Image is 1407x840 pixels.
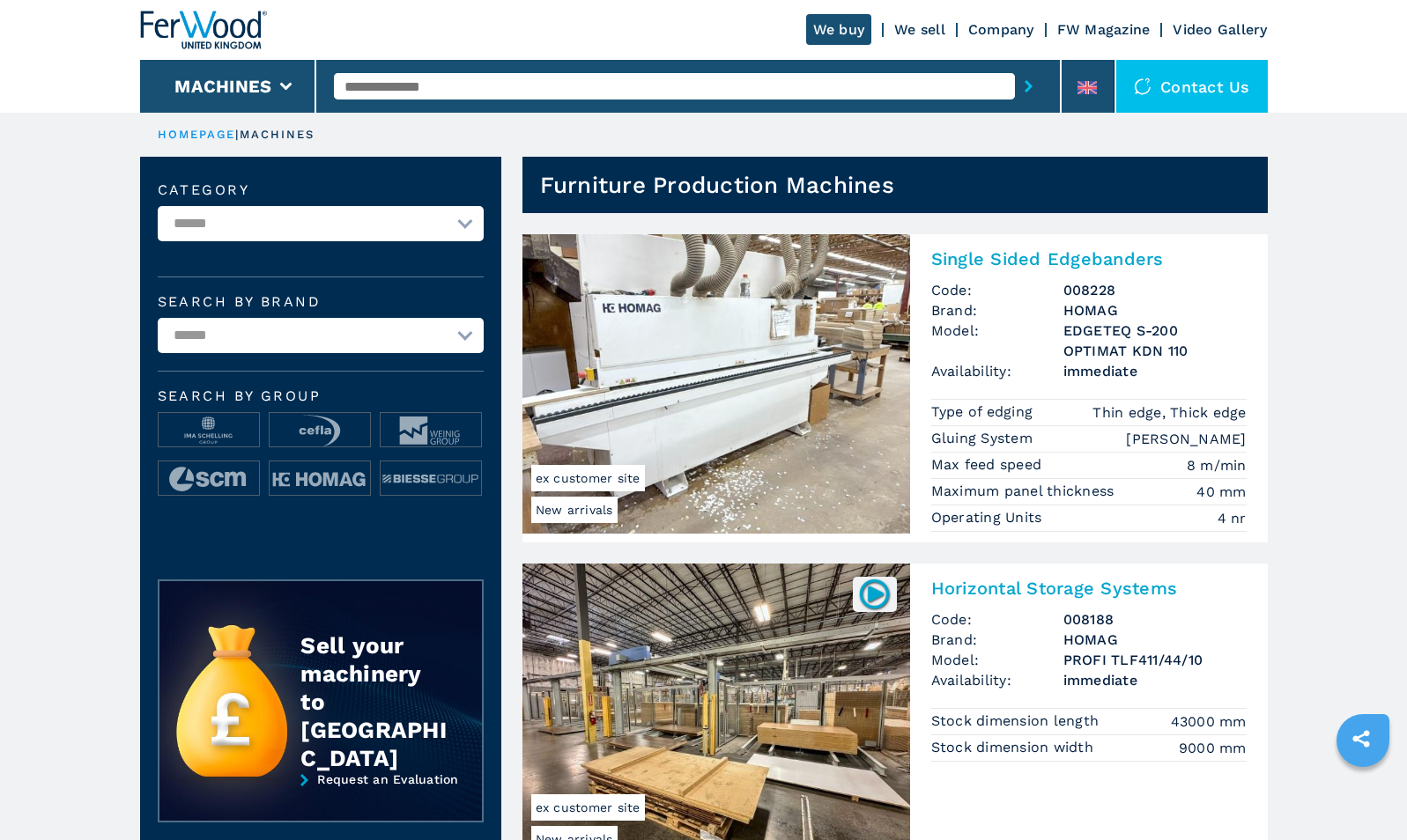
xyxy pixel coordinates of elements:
[1339,717,1383,761] a: sharethis
[931,630,1063,650] span: Brand:
[931,455,1047,475] p: Max feed speed
[1173,21,1267,38] a: Video Gallery
[1332,761,1394,827] iframe: Chat
[931,429,1038,448] p: Gluing System
[1063,300,1247,321] h3: HOMAG
[1063,670,1247,690] span: immediate
[894,21,945,38] a: We sell
[158,128,236,141] a: HOMEPAGE
[235,128,239,141] span: |
[931,280,1063,300] span: Code:
[1171,711,1247,732] em: 43000 mm
[1063,650,1247,670] h3: PROFI TLF411/44/10
[381,461,481,497] img: image
[270,413,370,448] img: image
[531,497,618,523] span: New arrivals
[1092,402,1246,423] em: Thin edge, Thick edge
[240,127,315,143] p: machines
[531,794,645,821] span: ex customer site
[931,321,1063,361] span: Model:
[1116,60,1268,113] div: Contact us
[931,402,1038,422] p: Type of edging
[1126,429,1246,449] em: [PERSON_NAME]
[1063,609,1247,630] h3: 008188
[931,738,1099,757] p: Stock dimension width
[381,413,481,448] img: image
[1196,482,1246,502] em: 40 mm
[140,11,267,49] img: Ferwood
[540,171,894,199] h1: Furniture Production Machines
[158,772,484,836] a: Request an Evaluation
[1218,508,1247,528] em: 4 nr
[174,76,271,97] button: Machines
[931,508,1047,527] p: Operating Units
[531,465,645,491] span: ex customer site
[522,234,1268,542] a: Single Sided Edgebanders HOMAG EDGETEQ S-200 OPTIMAT KDN 110New arrivalsex customer siteSingle Si...
[1187,455,1247,475] em: 8 m/min
[159,461,259,497] img: image
[158,183,484,197] label: Category
[968,21,1034,38] a: Company
[1057,21,1151,38] a: FW Magazine
[158,389,484,403] span: Search by group
[158,295,484,309] label: Search by brand
[1063,280,1247,300] h3: 008228
[270,461,370,497] img: image
[1134,77,1152,95] img: Contact us
[806,14,872,45] a: We buy
[857,577,892,611] img: 008188
[931,711,1104,731] p: Stock dimension length
[1015,66,1042,107] button: submit-button
[931,609,1063,630] span: Code:
[1063,361,1247,381] span: immediate
[931,300,1063,321] span: Brand:
[300,631,447,772] div: Sell your machinery to [GEOGRAPHIC_DATA]
[931,248,1247,269] h2: Single Sided Edgebanders
[1063,321,1247,361] h3: EDGETEQ S-200 OPTIMAT KDN 110
[931,650,1063,670] span: Model:
[931,670,1063,690] span: Availability:
[522,234,910,534] img: Single Sided Edgebanders HOMAG EDGETEQ S-200 OPTIMAT KDN 110
[931,361,1063,381] span: Availability:
[1179,738,1247,758] em: 9000 mm
[931,482,1119,501] p: Maximum panel thickness
[1063,630,1247,650] h3: HOMAG
[931,578,1247,599] h2: Horizontal Storage Systems
[159,413,259,448] img: image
